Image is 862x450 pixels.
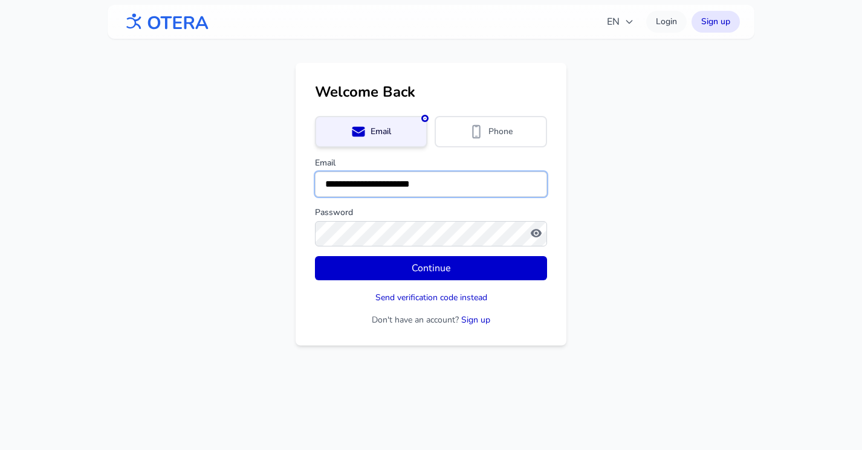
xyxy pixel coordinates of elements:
[461,314,490,326] a: Sign up
[315,82,547,101] h1: Welcome Back
[646,11,687,33] a: Login
[488,126,513,138] span: Phone
[371,126,391,138] span: Email
[315,314,547,326] p: Don't have an account?
[375,292,487,304] button: Send verification code instead
[600,10,641,34] button: EN
[315,256,547,280] button: Continue
[315,207,547,219] label: Password
[607,14,634,29] span: EN
[315,157,547,169] label: Email
[122,8,209,36] img: OTERA logo
[692,11,740,33] a: Sign up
